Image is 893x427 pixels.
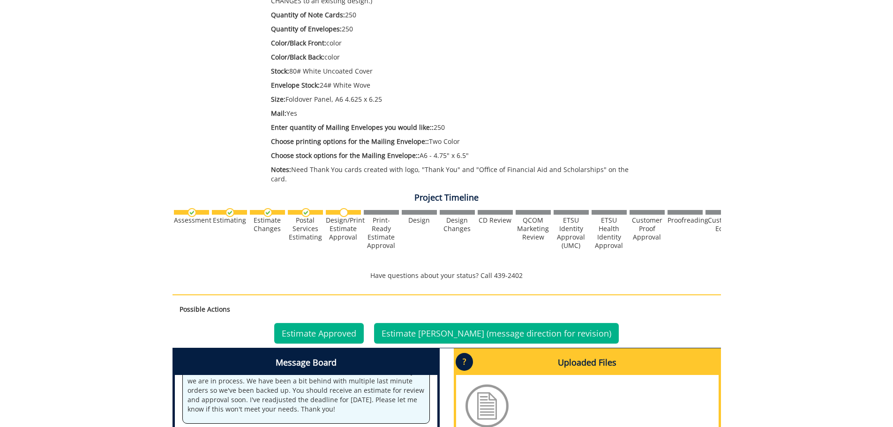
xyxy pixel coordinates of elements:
[212,216,247,225] div: Estimating
[271,95,285,104] span: Size:
[250,216,285,233] div: Estimate Changes
[271,67,289,75] span: Stock:
[630,216,665,241] div: Customer Proof Approval
[402,216,437,225] div: Design
[188,208,196,217] img: checkmark
[339,208,348,217] img: no
[175,351,437,375] h4: Message Board
[174,216,209,225] div: Assessment
[271,151,420,160] span: Choose stock options for the Mailing Envelope::
[188,367,425,414] p: @ [EMAIL_ADDRESS][DOMAIN_NAME] Good afternoon [PERSON_NAME], yes we are in process. We have been ...
[271,151,638,160] p: A6 - 4.75" x 6.5"
[271,81,638,90] p: 24# White Wove
[271,38,638,48] p: color
[271,123,638,132] p: 250
[271,24,638,34] p: 250
[271,24,342,33] span: Quantity of Envelopes:
[271,81,320,90] span: Envelope Stock:
[478,216,513,225] div: CD Review
[173,271,721,280] p: Have questions about your status? Call 439-2402
[592,216,627,250] div: ETSU Health Identity Approval
[326,216,361,241] div: Design/Print Estimate Approval
[271,52,638,62] p: color
[374,323,619,344] a: Estimate [PERSON_NAME] (message direction for revision)
[271,165,291,174] span: Notes:
[274,323,364,344] a: Estimate Approved
[271,109,638,118] p: Yes
[271,10,638,20] p: 250
[364,216,399,250] div: Print-Ready Estimate Approval
[301,208,310,217] img: checkmark
[271,95,638,104] p: Foldover Panel, A6 4.625 x 6.25
[271,38,326,47] span: Color/Black Front:
[271,137,638,146] p: Two Color
[271,165,638,184] p: Need Thank You cards created with logo, "Thank You" and "Office of Financial Aid and Scholarships...
[668,216,703,225] div: Proofreading
[173,193,721,202] h4: Project Timeline
[271,10,345,19] span: Quantity of Note Cards:
[705,216,741,233] div: Customer Edits
[263,208,272,217] img: checkmark
[271,109,286,118] span: Mail:
[225,208,234,217] img: checkmark
[180,305,230,314] strong: Possible Actions
[456,351,719,375] h4: Uploaded Files
[271,123,434,132] span: Enter quantity of Mailing Envelopes you would like::
[516,216,551,241] div: QCOM Marketing Review
[271,52,324,61] span: Color/Black Back:
[271,67,638,76] p: 80# White Uncoated Cover
[456,353,473,371] p: ?
[288,216,323,241] div: Postal Services Estimating
[271,137,429,146] span: Choose printing options for the Mailing Envelope::
[554,216,589,250] div: ETSU Identity Approval (UMC)
[440,216,475,233] div: Design Changes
